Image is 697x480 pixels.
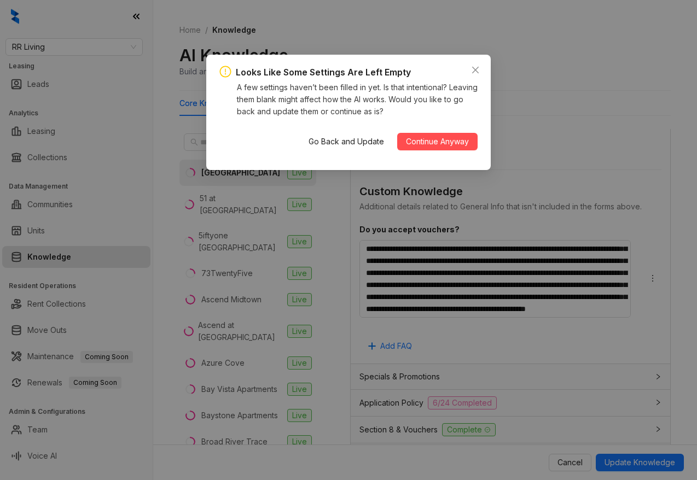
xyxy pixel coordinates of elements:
button: Go Back and Update [300,133,393,150]
div: A few settings haven’t been filled in yet. Is that intentional? Leaving them blank might affect h... [237,81,478,118]
span: Go Back and Update [309,136,384,148]
div: Looks Like Some Settings Are Left Empty [236,66,411,79]
span: Continue Anyway [406,136,469,148]
button: Close [467,61,484,79]
span: close [471,66,480,74]
button: Continue Anyway [397,133,478,150]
